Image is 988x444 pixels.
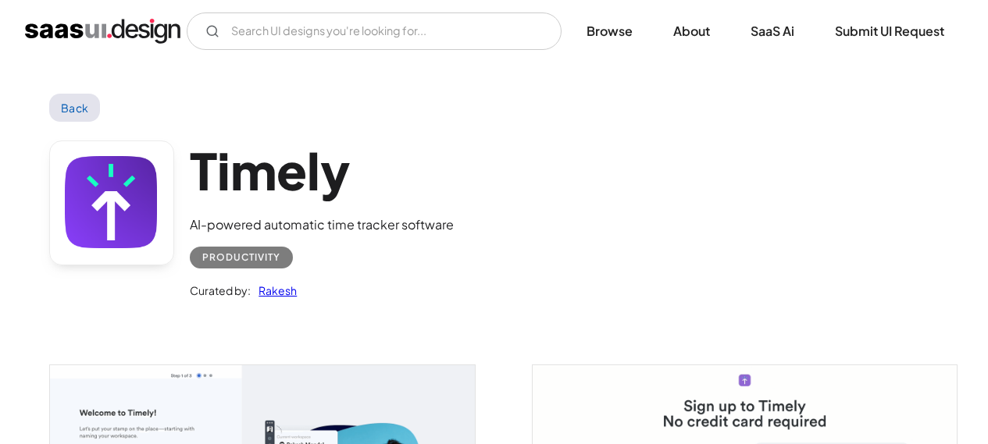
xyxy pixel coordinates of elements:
[190,140,454,201] h1: Timely
[190,215,454,234] div: AI-powered automatic time tracker software
[202,248,280,267] div: Productivity
[25,19,180,44] a: home
[732,14,813,48] a: SaaS Ai
[251,281,297,300] a: Rakesh
[816,14,963,48] a: Submit UI Request
[187,12,562,50] input: Search UI designs you're looking for...
[187,12,562,50] form: Email Form
[49,94,100,122] a: Back
[655,14,729,48] a: About
[190,281,251,300] div: Curated by:
[568,14,651,48] a: Browse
